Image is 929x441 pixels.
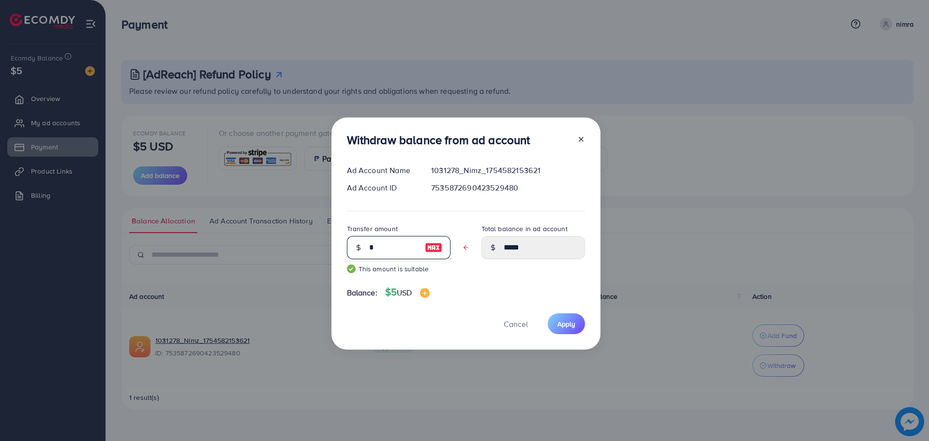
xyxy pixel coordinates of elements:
span: Apply [557,319,575,329]
img: guide [347,265,356,273]
img: image [425,242,442,253]
button: Cancel [492,313,540,334]
h4: $5 [385,286,430,298]
div: Ad Account ID [339,182,424,193]
span: USD [397,287,412,298]
small: This amount is suitable [347,264,450,274]
span: Cancel [504,319,528,329]
h3: Withdraw balance from ad account [347,133,530,147]
div: 1031278_Nimz_1754582153621 [423,165,592,176]
img: image [420,288,430,298]
button: Apply [548,313,585,334]
span: Balance: [347,287,377,298]
div: 7535872690423529480 [423,182,592,193]
label: Total balance in ad account [481,224,568,234]
label: Transfer amount [347,224,398,234]
div: Ad Account Name [339,165,424,176]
